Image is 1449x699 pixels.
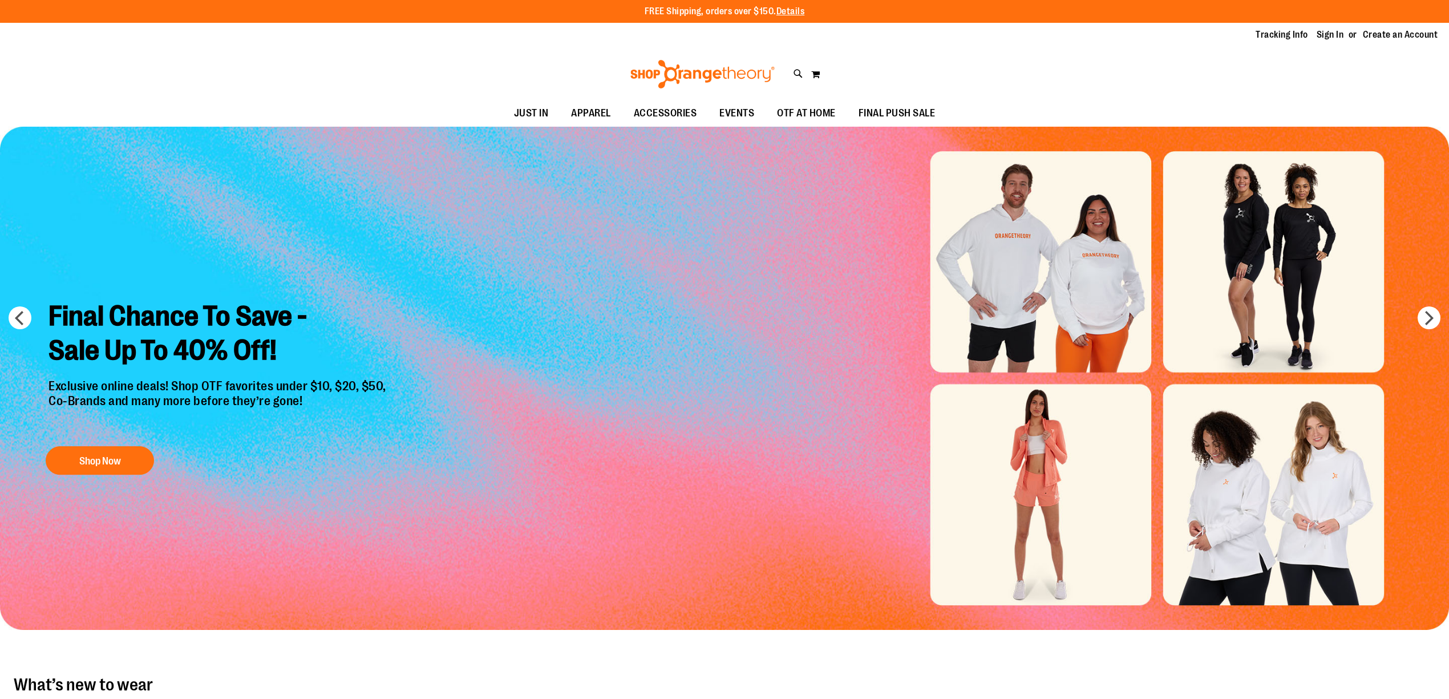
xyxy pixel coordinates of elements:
a: Details [776,6,805,17]
a: APPAREL [560,100,622,127]
a: OTF AT HOME [766,100,847,127]
p: Exclusive online deals! Shop OTF favorites under $10, $20, $50, Co-Brands and many more before th... [40,379,398,435]
a: Create an Account [1363,29,1438,41]
span: FINAL PUSH SALE [859,100,936,126]
button: next [1418,306,1440,329]
span: EVENTS [719,100,754,126]
button: prev [9,306,31,329]
button: Shop Now [46,446,154,475]
span: JUST IN [514,100,549,126]
a: FINAL PUSH SALE [847,100,947,127]
span: OTF AT HOME [777,100,836,126]
p: FREE Shipping, orders over $150. [645,5,805,18]
span: APPAREL [571,100,611,126]
span: ACCESSORIES [634,100,697,126]
a: Tracking Info [1256,29,1308,41]
a: EVENTS [708,100,766,127]
a: ACCESSORIES [622,100,709,127]
h2: Final Chance To Save - Sale Up To 40% Off! [40,290,398,379]
a: Final Chance To Save -Sale Up To 40% Off! Exclusive online deals! Shop OTF favorites under $10, $... [40,290,398,480]
img: Shop Orangetheory [629,60,776,88]
h2: What’s new to wear [14,676,1435,694]
a: JUST IN [503,100,560,127]
a: Sign In [1317,29,1344,41]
